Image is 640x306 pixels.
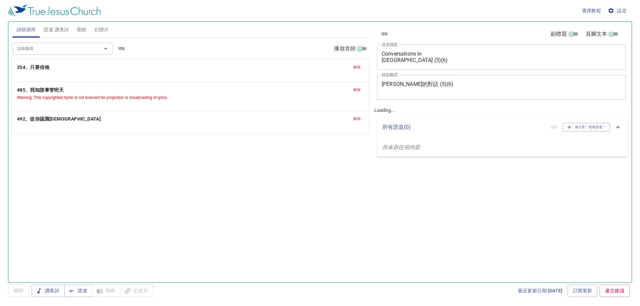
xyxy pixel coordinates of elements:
div: 所有證道(0)清除加入至＂所有證道＂ [377,116,627,138]
button: 讚美詩 [32,285,65,297]
button: 清除 [377,30,392,38]
div: Loading... [372,19,630,280]
span: 證道 讚美詩 [44,26,69,34]
button: 刪除 [350,115,365,123]
small: Warning: This copyrighted hymn is not licensed for projection or broadcasting of lyrics. [17,95,168,100]
span: 加入至＂所有證道＂ [567,124,606,130]
span: 最近更新日期 [DATE] [518,287,563,295]
button: 加入至＂所有證道＂ [563,123,610,132]
span: 清除 [118,46,125,52]
textarea: [PERSON_NAME]的對話 (5)(6) [382,81,621,94]
span: 幻燈片 [95,26,109,34]
button: 設定 [606,5,629,17]
i: 尚未存任何内容 [382,144,420,151]
span: 讚美詩 [37,287,59,295]
button: 492、從你認識[DEMOGRAPHIC_DATA] [17,115,102,123]
span: 副標題 [551,30,567,38]
span: 選擇教程 [582,7,601,15]
button: 刪除 [350,63,365,71]
span: 刪除 [354,64,361,70]
b: 492、從你認識[DEMOGRAPHIC_DATA] [17,115,101,123]
span: 刪除 [354,116,361,122]
span: 聖經 [77,26,87,34]
span: 證道 [70,287,87,295]
button: 刪除 [350,86,365,94]
span: 設定 [609,7,627,15]
span: 頁腳文本 [586,30,607,38]
b: 354、只要信祂 [17,63,49,72]
a: 遞交建議 [600,285,630,297]
button: 485、我知誰掌管明天 [17,86,65,94]
b: 485、我知誰掌管明天 [17,86,64,94]
button: 354、只要信祂 [17,63,51,72]
span: 訂閱更新 [573,287,592,295]
button: Open [101,44,110,53]
button: 證道 [64,285,93,297]
button: 清除 [114,45,129,53]
a: 最近更新日期 [DATE] [515,285,565,297]
span: 播放音頻 [334,45,356,53]
span: 清除 [381,31,388,37]
textarea: Conversations in [GEOGRAPHIC_DATA] (5)(6) [382,51,621,63]
img: True Jesus Church [8,5,101,17]
span: 詩頌崇拜 [17,26,36,34]
a: 訂閱更新 [568,285,598,297]
span: 刪除 [354,87,361,93]
span: 遞交建議 [605,287,624,295]
button: 選擇教程 [579,5,604,17]
p: 所有證道 ( 0 ) [382,123,545,131]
